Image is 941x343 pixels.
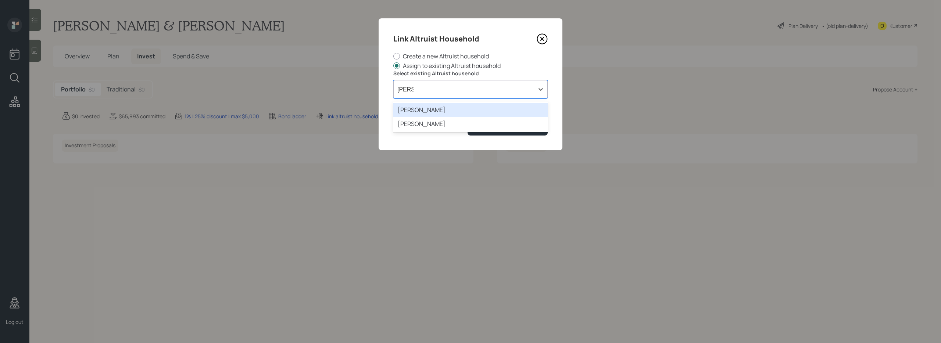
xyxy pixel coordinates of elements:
div: [PERSON_NAME] [393,103,548,117]
label: Select existing Altruist household [393,70,548,77]
label: Assign to existing Altruist household [393,62,548,70]
label: Create a new Altruist household [393,52,548,60]
div: [PERSON_NAME] [393,117,548,131]
h4: Link Altruist Household [393,33,479,45]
